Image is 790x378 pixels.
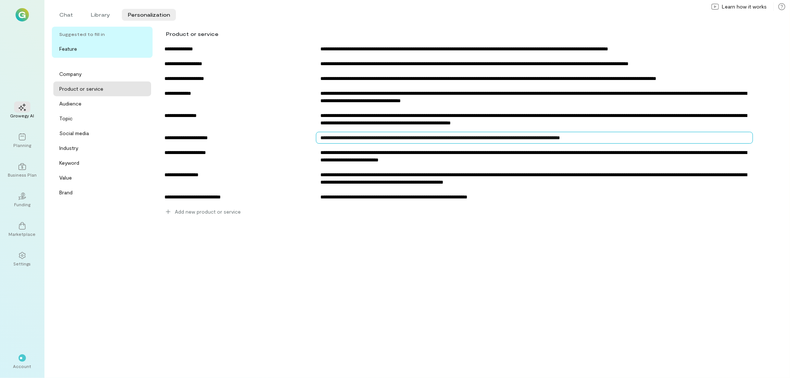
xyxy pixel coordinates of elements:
li: Library [85,9,116,21]
div: Industry [59,144,78,152]
div: Product or service [59,85,103,93]
div: Brand [59,189,73,196]
a: Business Plan [9,157,36,184]
a: Planning [9,127,36,154]
div: Topic [59,115,73,122]
li: Personalization [122,9,176,21]
div: Audience [59,100,81,107]
a: Settings [9,246,36,272]
span: Add new product or service [175,208,241,215]
div: Company [59,70,81,78]
div: Marketplace [9,231,36,237]
div: Feature [59,45,77,53]
div: Business Plan [8,172,37,178]
div: Planning [13,142,31,148]
a: Marketplace [9,216,36,243]
div: Keyword [59,159,79,167]
span: Learn how it works [722,3,767,10]
div: Funding [14,201,30,207]
div: Account [13,363,31,369]
div: Growegy AI [10,113,34,118]
div: Value [59,174,72,181]
div: Settings [14,261,31,267]
div: Suggested to fill in [53,30,151,39]
a: Funding [9,187,36,213]
li: Chat [53,9,79,21]
div: Social media [59,130,89,137]
a: Growegy AI [9,98,36,124]
div: Product or service [166,30,219,38]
